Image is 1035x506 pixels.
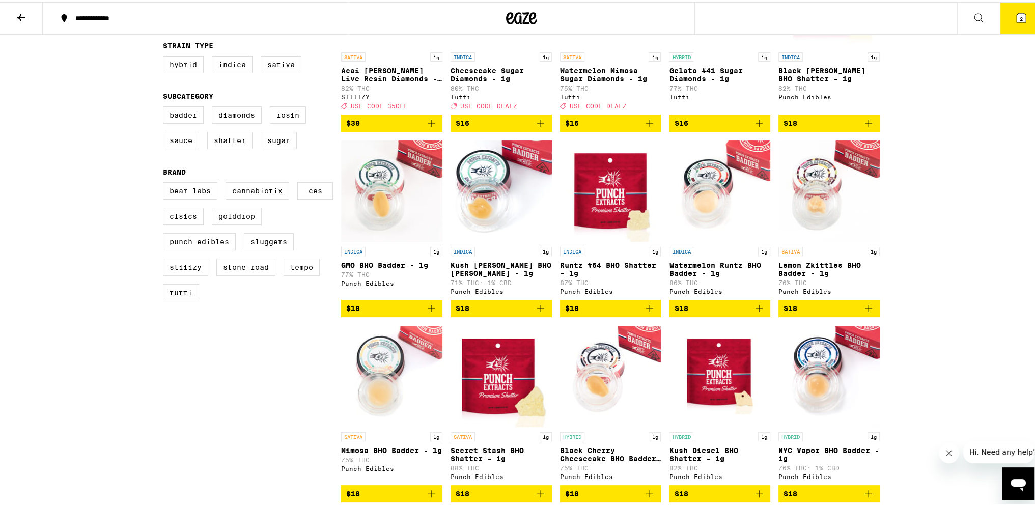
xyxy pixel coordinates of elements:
span: $30 [346,117,360,125]
p: 82% THC [341,83,442,90]
p: 75% THC [560,463,661,469]
img: Punch Edibles - Mimosa BHO Badder - 1g [341,323,442,425]
button: Add to bag [560,298,661,315]
p: 1g [868,245,880,254]
p: Gelato #41 Sugar Diamonds - 1g [669,65,770,81]
span: $18 [565,302,579,311]
button: Add to bag [451,298,552,315]
p: 1g [649,50,661,60]
div: Punch Edibles [451,286,552,293]
span: $18 [674,302,688,311]
p: SATIVA [778,245,803,254]
a: Open page for Runtz #64 BHO Shatter - 1g from Punch Edibles [560,138,661,298]
p: Secret Stash BHO Shatter - 1g [451,444,552,461]
p: 1g [430,50,442,60]
p: INDICA [669,245,693,254]
img: Punch Edibles - GMO BHO Badder - 1g [341,138,442,240]
p: 1g [868,430,880,439]
div: Tutti [560,92,661,98]
button: Add to bag [669,298,770,315]
p: INDICA [451,245,475,254]
p: INDICA [341,245,366,254]
a: Open page for Secret Stash BHO Shatter - 1g from Punch Edibles [451,323,552,483]
button: Add to bag [560,113,661,130]
p: 1g [430,430,442,439]
span: $18 [456,302,469,311]
label: CLSICS [163,206,204,223]
button: Add to bag [778,113,880,130]
div: Punch Edibles [669,286,770,293]
p: 76% THC: 1% CBD [778,463,880,469]
img: Punch Edibles - Kush Diesel BHO Shatter - 1g [669,323,770,425]
div: Punch Edibles [778,286,880,293]
p: HYBRID [778,430,803,439]
div: Tutti [669,92,770,98]
p: 82% THC [778,83,880,90]
button: Add to bag [451,483,552,500]
div: Punch Edibles [669,471,770,478]
p: 1g [868,50,880,60]
iframe: Button to launch messaging window [1002,465,1034,498]
a: Open page for Kush Mintz BHO Badder - 1g from Punch Edibles [451,138,552,298]
div: Tutti [451,92,552,98]
label: Shatter [207,130,253,147]
p: Kush Diesel BHO Shatter - 1g [669,444,770,461]
p: Cheesecake Sugar Diamonds - 1g [451,65,552,81]
button: Add to bag [669,113,770,130]
span: $18 [784,302,797,311]
img: Punch Edibles - Lemon Zkittles BHO Badder - 1g [778,138,880,240]
legend: Brand [163,166,186,174]
div: Punch Edibles [341,278,442,285]
p: 1g [430,245,442,254]
label: Sauce [163,130,199,147]
img: Punch Edibles - NYC Vapor BHO Badder - 1g [778,323,880,425]
button: Add to bag [341,483,442,500]
p: 77% THC [669,83,770,90]
span: $16 [674,117,688,125]
label: CES [297,180,333,198]
div: STIIIZY [341,92,442,98]
label: Sativa [261,54,301,71]
label: Tutti [163,282,199,299]
iframe: Close message [939,441,959,461]
a: Open page for NYC Vapor BHO Badder - 1g from Punch Edibles [778,323,880,483]
span: $16 [456,117,469,125]
p: 71% THC: 1% CBD [451,277,552,284]
label: Stone Road [216,257,275,274]
label: Punch Edibles [163,231,236,248]
label: Bear Labs [163,180,217,198]
p: INDICA [778,50,803,60]
span: 2 [1020,14,1023,20]
span: USE CODE 35OFF [351,101,408,107]
label: Sluggers [244,231,294,248]
iframe: Message from company [963,439,1034,461]
a: Open page for Mimosa BHO Badder - 1g from Punch Edibles [341,323,442,483]
p: 80% THC [451,83,552,90]
button: Add to bag [341,298,442,315]
p: 75% THC [560,83,661,90]
p: 1g [649,430,661,439]
p: INDICA [451,50,475,60]
span: USE CODE DEALZ [570,101,627,107]
p: 75% THC [341,455,442,461]
p: HYBRID [669,50,693,60]
img: Punch Edibles - Secret Stash BHO Shatter - 1g [451,323,552,425]
a: Open page for Kush Diesel BHO Shatter - 1g from Punch Edibles [669,323,770,483]
img: Punch Edibles - Black Cherry Cheesecake BHO Badder - 1g [560,323,661,425]
a: Open page for GMO BHO Badder - 1g from Punch Edibles [341,138,442,298]
p: 82% THC [669,463,770,469]
label: Sugar [261,130,297,147]
div: Punch Edibles [341,463,442,470]
img: Punch Edibles - Watermelon Runtz BHO Badder - 1g [669,138,770,240]
button: Add to bag [778,298,880,315]
p: SATIVA [341,430,366,439]
label: STIIIZY [163,257,208,274]
img: Punch Edibles - Runtz #64 BHO Shatter - 1g [560,138,661,240]
span: Hi. Need any help? [6,7,73,15]
div: Punch Edibles [560,286,661,293]
p: INDICA [560,245,584,254]
p: 1g [758,430,770,439]
div: Punch Edibles [451,471,552,478]
legend: Subcategory [163,90,213,98]
span: $18 [565,488,579,496]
